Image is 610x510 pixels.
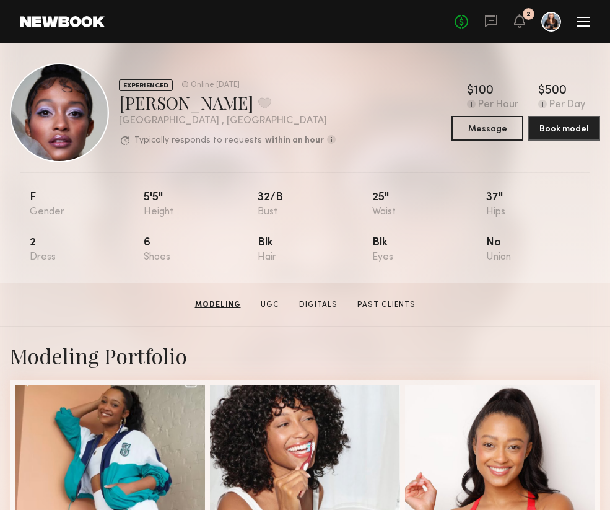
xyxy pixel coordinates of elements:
[144,237,258,263] div: 6
[134,136,262,145] p: Typically responds to requests
[526,11,531,18] div: 2
[144,192,258,218] div: 5'5"
[486,237,600,263] div: No
[528,116,600,141] button: Book model
[372,192,486,218] div: 25"
[258,192,372,218] div: 32/b
[545,85,567,97] div: 500
[119,116,336,126] div: [GEOGRAPHIC_DATA] , [GEOGRAPHIC_DATA]
[486,192,600,218] div: 37"
[294,299,342,310] a: Digitals
[256,299,284,310] a: UGC
[549,100,585,111] div: Per Day
[191,81,240,89] div: Online [DATE]
[190,299,246,310] a: Modeling
[10,341,600,370] div: Modeling Portfolio
[467,85,474,97] div: $
[258,237,372,263] div: Blk
[30,237,144,263] div: 2
[119,79,173,91] div: EXPERIENCED
[474,85,494,97] div: 100
[478,100,518,111] div: Per Hour
[352,299,420,310] a: Past Clients
[119,91,336,114] div: [PERSON_NAME]
[538,85,545,97] div: $
[265,136,324,145] b: within an hour
[30,192,144,218] div: F
[451,116,523,141] button: Message
[372,237,486,263] div: Blk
